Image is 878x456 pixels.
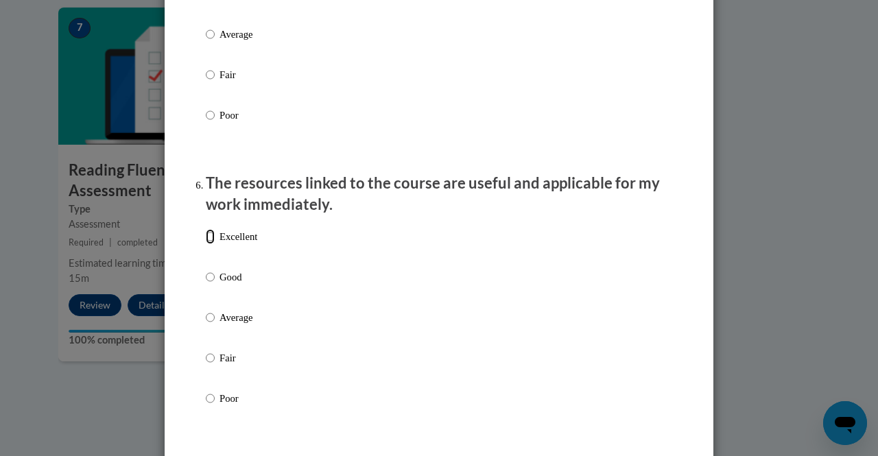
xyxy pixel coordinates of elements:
[219,269,257,285] p: Good
[206,269,215,285] input: Good
[206,229,215,244] input: Excellent
[219,108,257,123] p: Poor
[206,108,215,123] input: Poor
[219,229,257,244] p: Excellent
[219,350,257,365] p: Fair
[206,391,215,406] input: Poor
[206,27,215,42] input: Average
[206,67,215,82] input: Fair
[206,310,215,325] input: Average
[206,350,215,365] input: Fair
[206,173,672,215] p: The resources linked to the course are useful and applicable for my work immediately.
[219,67,257,82] p: Fair
[219,27,257,42] p: Average
[219,391,257,406] p: Poor
[219,310,257,325] p: Average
